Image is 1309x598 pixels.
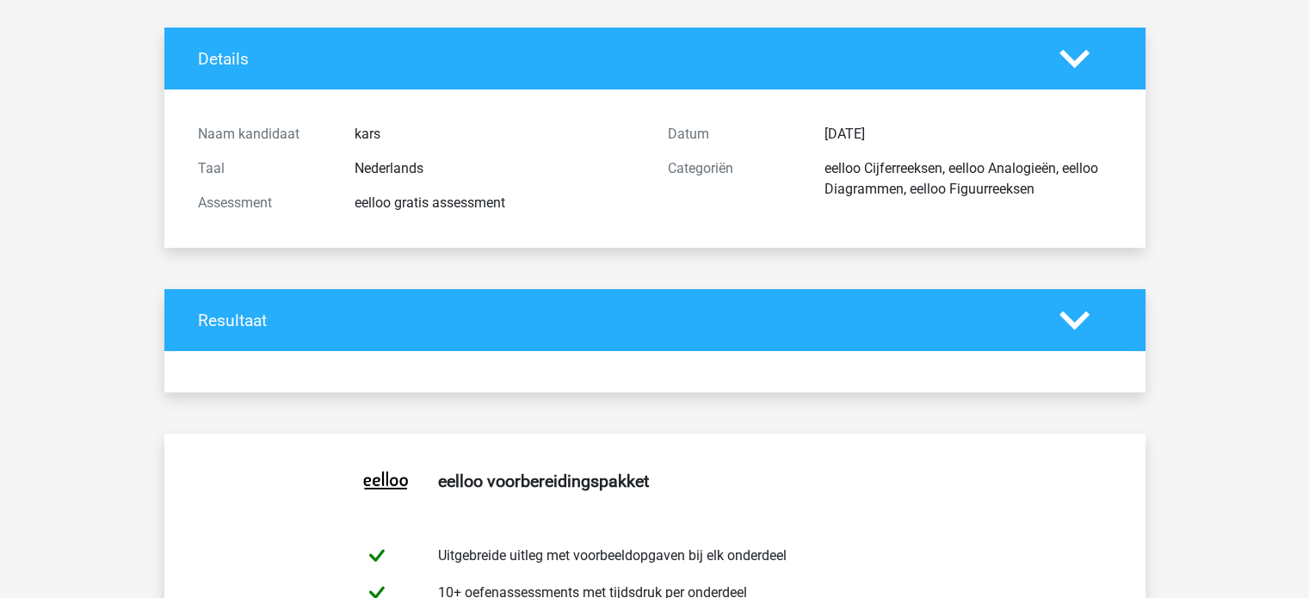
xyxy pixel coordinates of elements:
[185,193,342,213] div: Assessment
[185,158,342,179] div: Taal
[198,311,1034,330] h4: Resultaat
[812,124,1125,145] div: [DATE]
[342,124,655,145] div: kars
[655,158,812,200] div: Categoriën
[342,158,655,179] div: Nederlands
[812,158,1125,200] div: eelloo Cijferreeksen, eelloo Analogieën, eelloo Diagrammen, eelloo Figuurreeksen
[655,124,812,145] div: Datum
[198,49,1034,69] h4: Details
[185,124,342,145] div: Naam kandidaat
[342,193,655,213] div: eelloo gratis assessment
